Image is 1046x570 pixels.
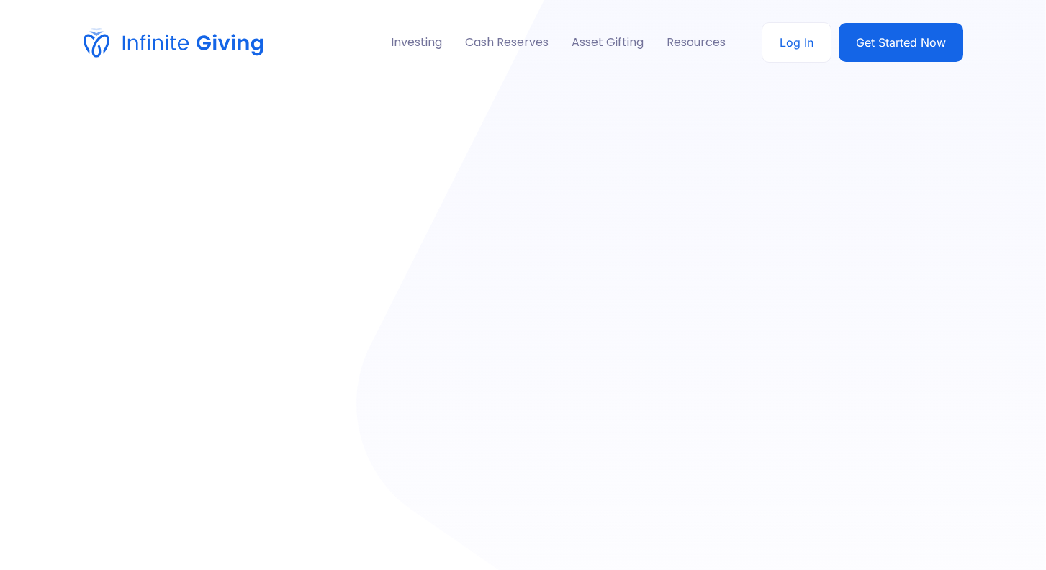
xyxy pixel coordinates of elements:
a: Asset Gifting [572,32,644,52]
a: Log In [762,22,831,63]
div: Investing [391,32,442,52]
a: Get Started Now [839,23,963,62]
div: Resources [667,32,726,52]
a: Cash Reserves [465,32,549,52]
